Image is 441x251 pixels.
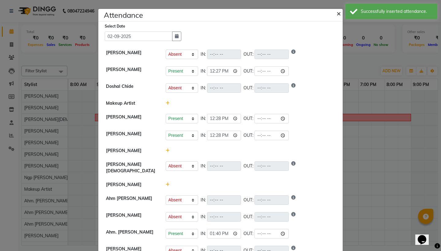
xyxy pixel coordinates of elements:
h4: Attendance [104,9,143,21]
i: Show reason [291,195,296,205]
span: OUT: [243,115,253,122]
div: [PERSON_NAME] [101,182,161,188]
i: Show reason [291,83,296,93]
div: [PERSON_NAME] [101,66,161,76]
span: OUT: [243,197,253,203]
span: OUT: [243,132,253,139]
span: OUT: [243,230,253,237]
span: OUT: [243,214,253,220]
div: [PERSON_NAME] [101,148,161,154]
div: Ahm. [PERSON_NAME] [101,229,161,238]
div: Successfully inserted attendance. [361,8,433,15]
div: [PERSON_NAME] [101,212,161,222]
div: [PERSON_NAME] [101,131,161,140]
iframe: chat widget [415,227,435,245]
span: IN: [201,85,206,91]
span: IN: [201,197,206,203]
div: [PERSON_NAME] [101,114,161,123]
span: IN: [201,51,206,58]
span: IN: [201,230,206,237]
button: Close [332,5,347,22]
div: Ahm [PERSON_NAME] [101,195,161,205]
span: OUT: [243,68,253,74]
i: Show reason [291,161,296,171]
span: IN: [201,115,206,122]
i: Show reason [291,212,296,222]
span: IN: [201,214,206,220]
div: [PERSON_NAME][DEMOGRAPHIC_DATA] [101,161,161,174]
i: Show reason [291,50,296,59]
span: × [337,9,341,18]
div: Makeup Artist [101,100,161,107]
span: IN: [201,163,206,169]
span: OUT: [243,163,253,169]
span: IN: [201,132,206,139]
input: Select date [105,32,172,41]
label: Select Date [105,24,125,29]
span: OUT: [243,85,253,91]
div: Doshal Chide [101,83,161,93]
span: OUT: [243,51,253,58]
div: [PERSON_NAME] [101,50,161,59]
span: IN: [201,68,206,74]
